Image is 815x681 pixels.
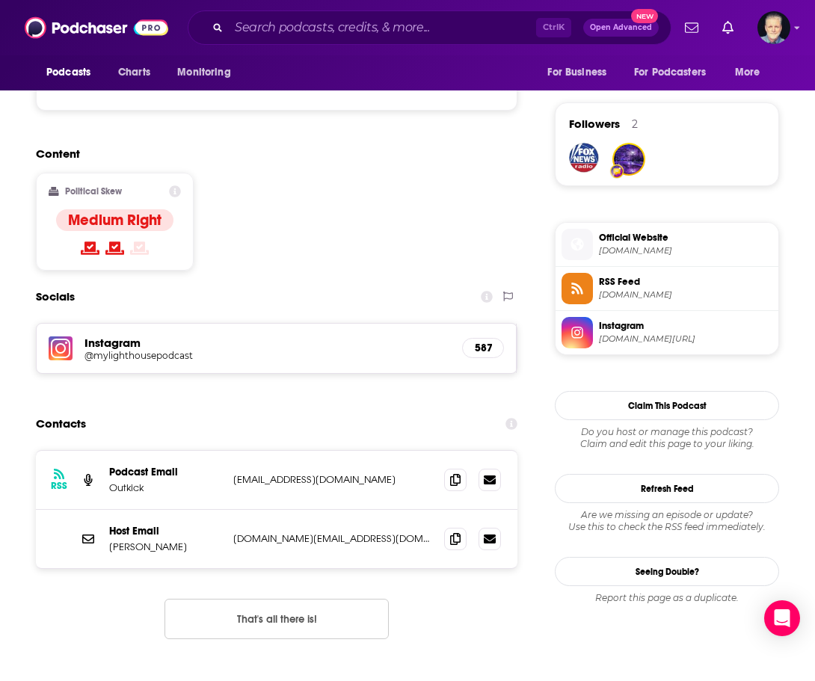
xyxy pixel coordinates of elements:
span: Do you host or manage this podcast? [555,426,779,438]
button: Claim This Podcast [555,391,779,420]
a: Official Website[DOMAIN_NAME] [562,229,772,260]
span: feeds.megaphone.fm [599,289,772,301]
p: [PERSON_NAME] [109,540,221,553]
h2: Political Skew [65,186,122,197]
h5: @mylighthousepodcast [84,350,324,361]
p: Outkick [109,481,221,494]
div: Open Intercom Messenger [764,600,800,636]
div: 2 [632,117,638,131]
span: Followers [569,117,620,131]
a: Seeing Double? [555,557,779,586]
img: iconImage [49,336,73,360]
span: New [631,9,658,23]
img: LTSings [614,144,644,174]
img: Podchaser - Follow, Share and Rate Podcasts [25,13,168,42]
img: FoxNewsRadio [569,143,599,173]
p: Host Email [109,525,221,537]
a: Show notifications dropdown [716,15,739,40]
span: instagram.com/mylighthousepodcast [599,333,772,345]
div: Claim and edit this page to your liking. [555,426,779,450]
div: Search podcasts, credits, & more... [188,10,671,45]
span: Open Advanced [590,24,652,31]
h2: Content [36,147,505,161]
span: Monitoring [177,62,230,83]
p: [EMAIL_ADDRESS][DOMAIN_NAME] [233,473,431,486]
button: Open AdvancedNew [583,19,659,37]
h3: RSS [51,480,67,492]
span: RSS Feed [599,275,772,289]
a: Show notifications dropdown [679,15,704,40]
button: open menu [167,58,250,87]
div: Are we missing an episode or update? Use this to check the RSS feed immediately. [555,509,779,533]
a: Charts [108,58,159,87]
h2: Socials [36,283,75,311]
span: For Podcasters [634,62,706,83]
span: Podcasts [46,62,90,83]
h4: Medium Right [68,211,162,229]
a: Instagram[DOMAIN_NAME][URL] [562,317,772,348]
span: Logged in as JonesLiterary [757,11,790,44]
span: More [735,62,760,83]
button: open menu [624,58,728,87]
button: Refresh Feed [555,474,779,503]
span: Official Website [599,231,772,244]
div: Report this page as a duplicate. [555,592,779,604]
a: @mylighthousepodcast [84,350,450,361]
button: open menu [725,58,779,87]
span: radio.foxnews.com [599,245,772,256]
h5: 587 [475,342,491,354]
span: For Business [547,62,606,83]
button: Nothing here. [164,599,389,639]
span: Instagram [599,319,772,333]
h2: Contacts [36,410,86,438]
button: open menu [537,58,625,87]
p: [DOMAIN_NAME][EMAIL_ADDRESS][DOMAIN_NAME] [233,532,431,545]
button: Show profile menu [757,11,790,44]
span: Ctrl K [536,18,571,37]
button: open menu [36,58,110,87]
a: RSS Feed[DOMAIN_NAME] [562,273,772,304]
img: User Badge Icon [609,164,624,179]
span: Charts [118,62,150,83]
img: User Profile [757,11,790,44]
p: Podcast Email [109,466,221,478]
h5: Instagram [84,336,450,350]
input: Search podcasts, credits, & more... [229,16,536,40]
